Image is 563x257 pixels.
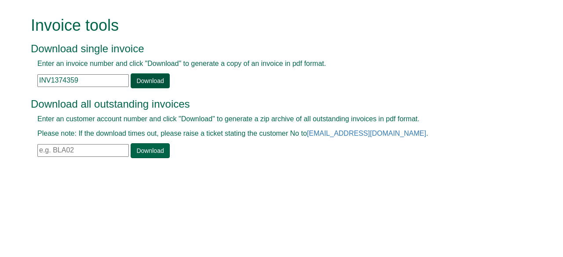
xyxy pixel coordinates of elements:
[31,17,512,34] h1: Invoice tools
[37,114,506,124] p: Enter an customer account number and click "Download" to generate a zip archive of all outstandin...
[307,130,426,137] a: [EMAIL_ADDRESS][DOMAIN_NAME]
[31,98,512,110] h3: Download all outstanding invoices
[37,59,506,69] p: Enter an invoice number and click "Download" to generate a copy of an invoice in pdf format.
[37,144,129,157] input: e.g. BLA02
[131,73,169,88] a: Download
[31,43,512,54] h3: Download single invoice
[131,143,169,158] a: Download
[37,129,506,139] p: Please note: If the download times out, please raise a ticket stating the customer No to .
[37,74,129,87] input: e.g. INV1234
